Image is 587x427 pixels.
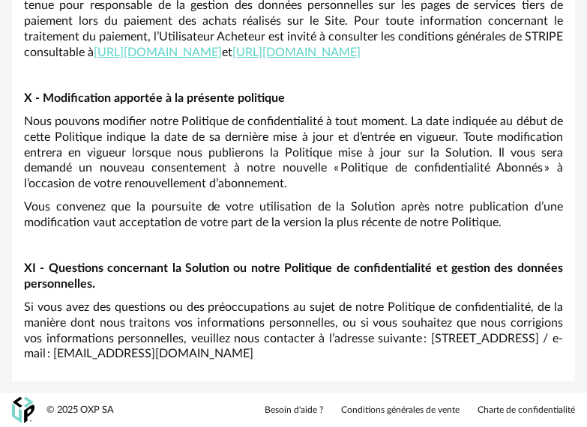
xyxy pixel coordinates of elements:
p: Si vous avez des questions ou des préoccupations au sujet de notre Politique de confidentialité, ... [24,300,563,362]
a: Charte de confidentialité [478,405,575,417]
img: OXP [12,397,34,423]
strong: XI - Questions concernant la Solution ou notre Politique de confidentialité et gestion des donnée... [24,262,563,290]
a: Conditions générales de vente [341,405,460,417]
a: [URL][DOMAIN_NAME] [94,46,222,58]
a: [URL][DOMAIN_NAME] [232,46,361,58]
strong: X - Modification apportée à la présente politique [24,92,285,104]
p: Nous pouvons modifier notre Politique de confidentialité à tout moment. La date indiquée au début... [24,114,563,192]
div: © 2025 OXP SA [46,404,114,417]
a: Besoin d'aide ? [265,405,323,417]
p: Vous convenez que la poursuite de votre utilisation de la Solution après notre publication d’une ... [24,199,563,231]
